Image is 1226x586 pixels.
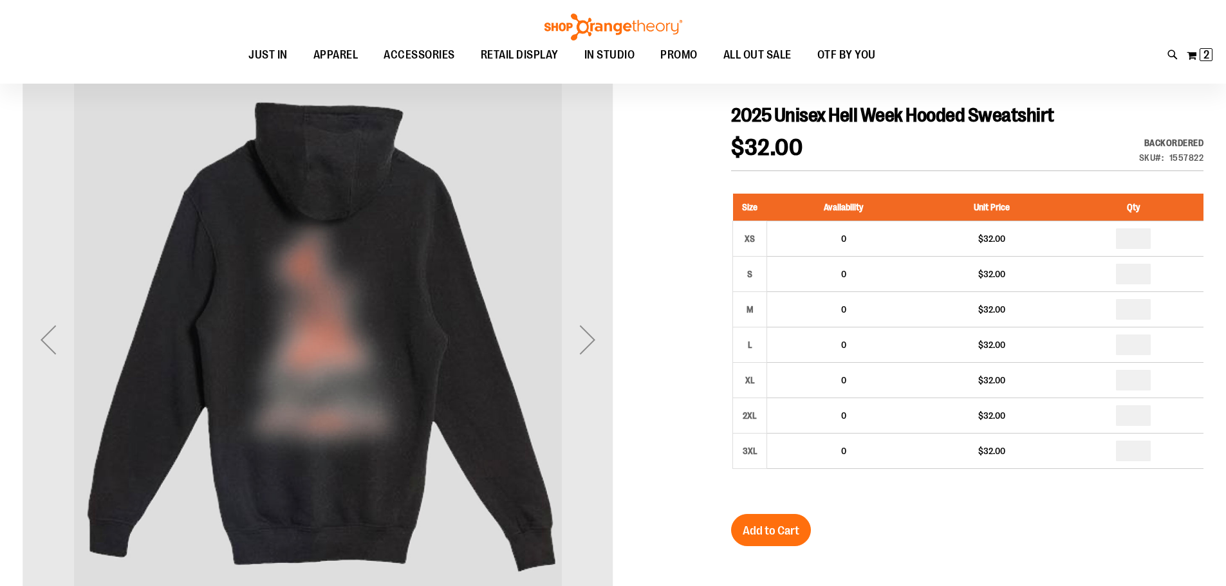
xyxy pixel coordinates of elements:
[731,514,811,546] button: Add to Cart
[926,409,1057,422] div: $32.00
[1139,136,1204,149] div: Backordered
[740,371,759,390] div: XL
[926,374,1057,387] div: $32.00
[740,264,759,284] div: S
[740,441,759,461] div: 3XL
[740,300,759,319] div: M
[313,41,358,69] span: APPAREL
[841,233,846,244] span: 0
[926,338,1057,351] div: $32.00
[743,524,799,538] span: Add to Cart
[543,14,684,41] img: Shop Orangetheory
[733,194,767,221] th: Size
[841,446,846,456] span: 0
[1064,194,1203,221] th: Qty
[920,194,1063,221] th: Unit Price
[767,194,920,221] th: Availability
[841,269,846,279] span: 0
[1139,136,1204,149] div: Availability
[841,340,846,350] span: 0
[841,410,846,421] span: 0
[817,41,876,69] span: OTF BY YOU
[1139,152,1164,163] strong: SKU
[248,41,288,69] span: JUST IN
[841,375,846,385] span: 0
[1169,151,1204,164] div: 1557822
[926,232,1057,245] div: $32.00
[841,304,846,315] span: 0
[731,104,1054,126] span: 2025 Unisex Hell Week Hooded Sweatshirt
[481,41,559,69] span: RETAIL DISPLAY
[926,303,1057,316] div: $32.00
[660,41,698,69] span: PROMO
[740,229,759,248] div: XS
[926,444,1057,457] div: $32.00
[723,41,792,69] span: ALL OUT SALE
[740,406,759,425] div: 2XL
[584,41,635,69] span: IN STUDIO
[740,335,759,354] div: L
[731,134,803,161] span: $32.00
[926,268,1057,280] div: $32.00
[384,41,455,69] span: ACCESSORIES
[1203,48,1209,61] span: 2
